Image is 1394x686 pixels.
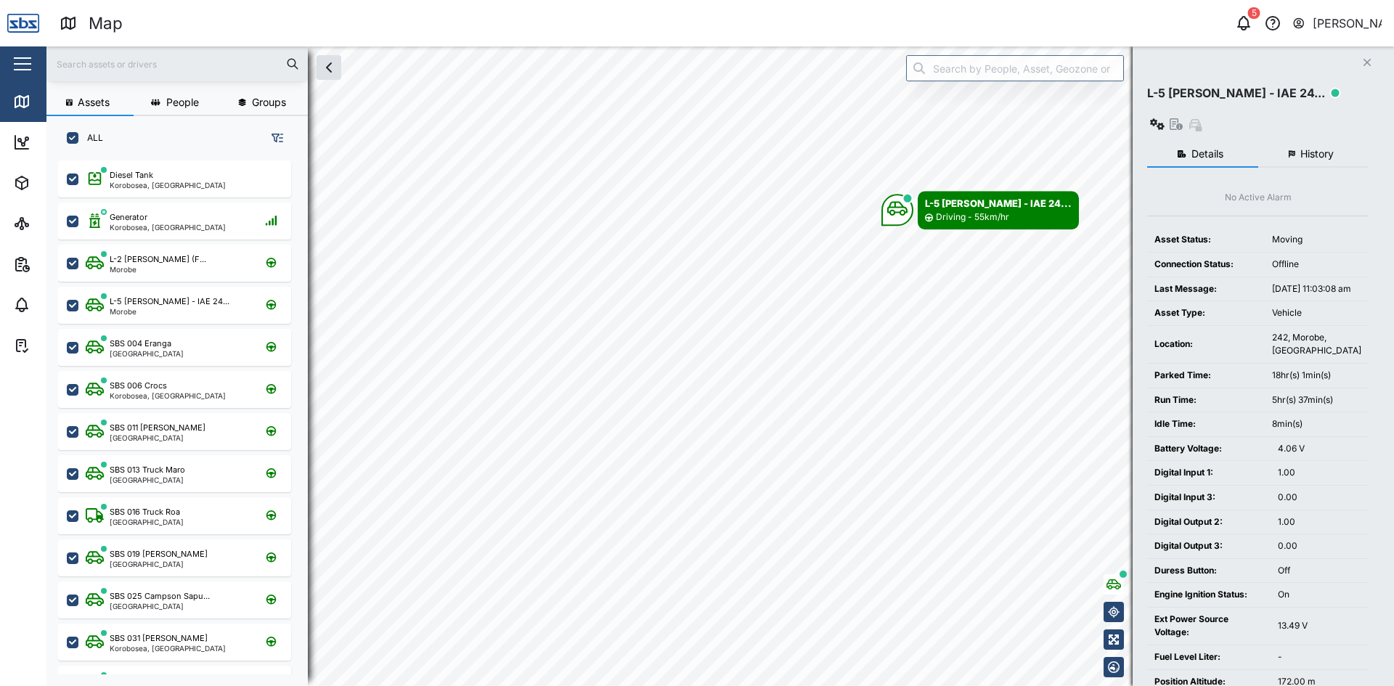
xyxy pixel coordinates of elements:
div: Map marker [881,191,1079,229]
div: Korobosea, [GEOGRAPHIC_DATA] [110,181,226,189]
div: Diesel Tank [110,169,153,181]
div: [GEOGRAPHIC_DATA] [110,434,205,441]
div: L-5 [PERSON_NAME] - IAE 24... [1147,84,1325,102]
div: Digital Output 2: [1154,515,1263,529]
div: Dashboard [38,134,103,150]
div: SBS 006 Crocs [110,380,167,392]
div: Digital Input 3: [1154,491,1263,505]
div: Digital Output 3: [1154,539,1263,553]
div: 18hr(s) 1min(s) [1272,369,1361,383]
div: - [1278,650,1361,664]
div: Off [1278,564,1361,578]
div: Ext Power Source Voltage: [1154,613,1263,640]
div: Assets [38,175,83,191]
div: Korobosea, [GEOGRAPHIC_DATA] [110,645,226,652]
div: Driving - 55km/hr [936,211,1009,224]
div: No Active Alarm [1225,191,1292,205]
div: Asset Type: [1154,306,1258,320]
div: L-5 [PERSON_NAME] - IAE 24... [110,295,229,308]
div: Map [38,94,70,110]
div: 5hr(s) 37min(s) [1272,393,1361,407]
div: Vehicle [1272,306,1361,320]
div: Map [89,11,123,36]
input: Search by People, Asset, Geozone or Place [906,55,1124,81]
div: On [1278,588,1361,602]
div: Sites [38,216,73,232]
div: Parked Time: [1154,369,1258,383]
div: Connection Status: [1154,258,1258,271]
div: 13.49 V [1278,619,1361,633]
div: Asset Status: [1154,233,1258,247]
div: SBS 031 [PERSON_NAME] [110,632,208,645]
span: People [166,97,199,107]
div: 8min(s) [1272,417,1361,431]
div: Morobe [110,308,229,315]
div: [GEOGRAPHIC_DATA] [110,560,208,568]
span: History [1300,149,1334,159]
div: 5 [1248,7,1260,19]
div: 4.06 V [1278,442,1361,456]
div: 0.00 [1278,491,1361,505]
div: 1.00 [1278,466,1361,480]
div: SBS 019 [PERSON_NAME] [110,548,208,560]
div: L-5 [PERSON_NAME] - IAE 24... [925,196,1072,211]
div: [GEOGRAPHIC_DATA] [110,350,184,357]
span: Details [1191,149,1223,159]
div: [PERSON_NAME] [1313,15,1382,33]
span: Groups [252,97,286,107]
div: Moving [1272,233,1361,247]
div: SBS 013 Truck Maro [110,464,185,476]
div: Generator [110,211,147,224]
div: Idle Time: [1154,417,1258,431]
div: 1.00 [1278,515,1361,529]
div: Korobosea, [GEOGRAPHIC_DATA] [110,392,226,399]
div: 0.00 [1278,539,1361,553]
div: Digital Input 1: [1154,466,1263,480]
div: SBS 016 Truck Roa [110,506,180,518]
div: [GEOGRAPHIC_DATA] [110,603,210,610]
div: Engine Ignition Status: [1154,588,1263,602]
div: [GEOGRAPHIC_DATA] [110,476,185,483]
div: Battery Voltage: [1154,442,1263,456]
div: Alarms [38,297,83,313]
label: ALL [78,132,103,144]
div: Duress Button: [1154,564,1263,578]
div: [GEOGRAPHIC_DATA] [110,518,184,526]
input: Search assets or drivers [55,53,299,75]
div: Last Message: [1154,282,1258,296]
div: [DATE] 11:03:08 am [1272,282,1361,296]
div: L-2 [PERSON_NAME] (F... [110,253,206,266]
div: SBS 025 Campson Sapu... [110,590,210,603]
div: 242, Morobe, [GEOGRAPHIC_DATA] [1272,331,1361,358]
span: Assets [78,97,110,107]
div: Reports [38,256,87,272]
div: Tasks [38,338,78,354]
button: [PERSON_NAME] [1292,13,1382,33]
div: Run Time: [1154,393,1258,407]
img: Main Logo [7,7,39,39]
div: Morobe [110,266,206,273]
div: grid [58,155,307,674]
div: SBS 011 [PERSON_NAME] [110,422,205,434]
div: Fuel Level Liter: [1154,650,1263,664]
canvas: Map [46,46,1394,686]
div: Location: [1154,338,1258,351]
div: SBS 004 Eranga [110,338,171,350]
div: Offline [1272,258,1361,271]
div: Korobosea, [GEOGRAPHIC_DATA] [110,224,226,231]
